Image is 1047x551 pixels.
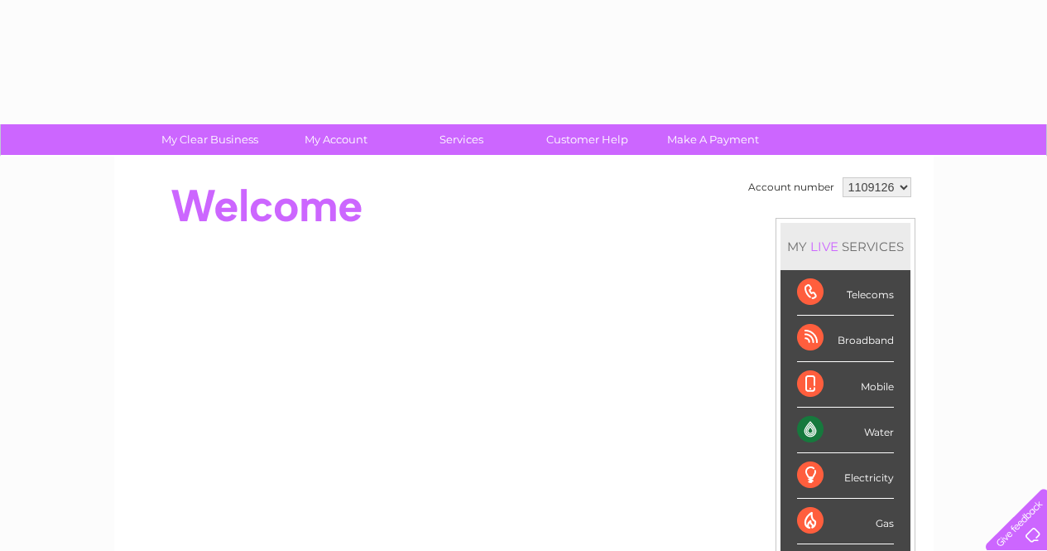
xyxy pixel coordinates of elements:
[797,408,894,453] div: Water
[797,316,894,361] div: Broadband
[645,124,781,155] a: Make A Payment
[744,173,838,201] td: Account number
[797,362,894,408] div: Mobile
[797,499,894,544] div: Gas
[267,124,404,155] a: My Account
[797,270,894,316] div: Telecoms
[780,223,910,270] div: MY SERVICES
[393,124,530,155] a: Services
[519,124,656,155] a: Customer Help
[797,453,894,499] div: Electricity
[142,124,278,155] a: My Clear Business
[807,239,842,254] div: LIVE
